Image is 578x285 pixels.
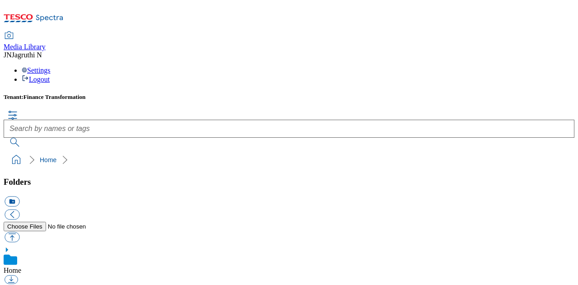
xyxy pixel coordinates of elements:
[4,120,574,138] input: Search by names or tags
[4,177,574,187] h3: Folders
[4,43,46,51] span: Media Library
[23,93,86,100] span: Finance Transformation
[4,93,574,101] h5: Tenant:
[4,51,12,59] span: JN
[12,51,42,59] span: Jagruthi N
[40,156,56,164] a: Home
[4,151,574,168] nav: breadcrumb
[4,266,21,274] a: Home
[22,66,51,74] a: Settings
[4,32,46,51] a: Media Library
[9,153,23,167] a: home
[22,75,50,83] a: Logout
